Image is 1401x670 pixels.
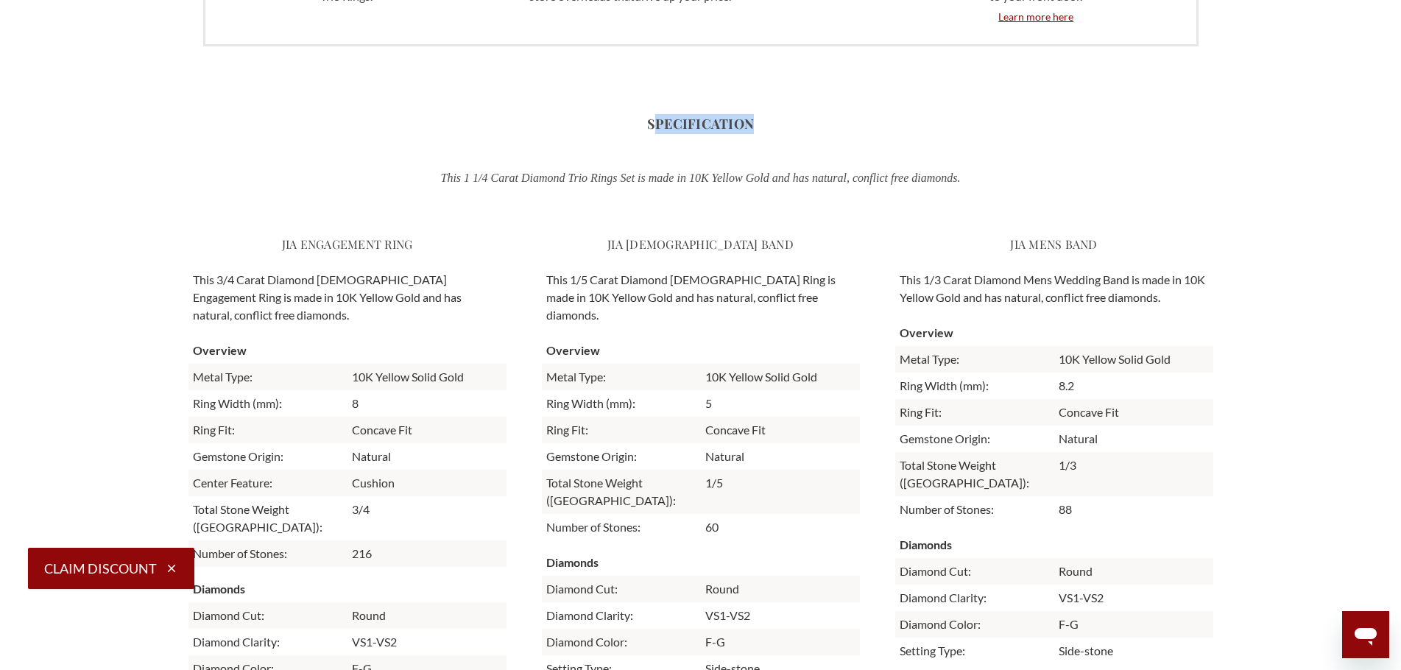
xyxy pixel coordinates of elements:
td: Gemstone Origin: [542,443,701,470]
td: 10K Yellow Solid Gold [1054,346,1213,373]
h3: Jia Engagement Ring [188,231,507,258]
td: VS1-VS2 [347,629,507,655]
p: This 1/3 Carat Diamond Mens Wedding Band is made in 10K Yellow Gold and has natural, conflict fre... [895,267,1213,311]
td: Total Stone Weight ([GEOGRAPHIC_DATA]): [188,496,347,540]
th: Overview [895,320,1213,346]
td: F-G [1054,611,1213,638]
td: Diamond Cut: [895,558,1054,585]
td: Natural [1054,426,1213,452]
td: 8 [347,390,507,417]
p: This 1 1/4 Carat Diamond Trio Rings Set is made in 10K Yellow Gold and has natural, conflict free... [317,169,1085,187]
td: Total Stone Weight ([GEOGRAPHIC_DATA]): [895,452,1054,496]
td: Concave Fit [347,417,507,443]
td: Metal Type: [542,364,701,390]
td: 60 [701,514,860,540]
td: Concave Fit [701,417,860,443]
p: This 1/5 Carat Diamond [DEMOGRAPHIC_DATA] Ring is made in 10K Yellow Gold and has natural, confli... [542,267,860,328]
td: VS1-VS2 [1054,585,1213,611]
td: 1/5 [701,470,860,514]
td: 10K Yellow Solid Gold [701,364,860,390]
td: Number of Stones: [542,514,701,540]
h3: Specification [188,114,1213,134]
td: Diamond Color: [542,629,701,655]
td: Diamond Clarity: [542,602,701,629]
td: Gemstone Origin: [895,426,1054,452]
td: Round [701,576,860,602]
td: Round [347,602,507,629]
td: VS1-VS2 [701,602,860,629]
td: Cushion [347,470,507,496]
span: Learn more here [998,9,1073,24]
td: F-G [701,629,860,655]
th: Overview [542,337,860,364]
td: Metal Type: [188,364,347,390]
th: Overview [188,337,507,364]
td: Diamond Clarity: [895,585,1054,611]
button: Claim Discount [28,548,194,589]
td: Ring Fit: [188,417,347,443]
th: Diamonds [188,576,507,602]
td: Ring Width (mm): [895,373,1054,399]
td: Gemstone Origin: [188,443,347,470]
td: 8.2 [1054,373,1213,399]
td: Number of Stones: [895,496,1054,523]
td: Ring Width (mm): [542,390,701,417]
td: 88 [1054,496,1213,523]
td: Diamond Color: [895,611,1054,638]
td: Concave Fit [1054,399,1213,426]
td: Diamond Clarity: [188,629,347,655]
td: Setting Type: [895,638,1054,664]
td: Natural [347,443,507,470]
td: 1/3 [1054,452,1213,496]
iframe: Button to launch messaging window [1342,611,1389,658]
td: Diamond Cut: [542,576,701,602]
h3: Jia [DEMOGRAPHIC_DATA] Band [542,231,860,258]
td: Metal Type: [895,346,1054,373]
td: Ring Width (mm): [188,390,347,417]
td: 10K Yellow Solid Gold [347,364,507,390]
th: Diamonds [542,549,860,576]
td: Number of Stones: [188,540,347,567]
td: Diamond Cut: [188,602,347,629]
th: Diamonds [895,532,1213,558]
td: Natural [701,443,860,470]
td: 5 [701,390,860,417]
td: Side-stone [1054,638,1213,664]
td: 216 [347,540,507,567]
td: 3/4 [347,496,507,540]
td: Total Stone Weight ([GEOGRAPHIC_DATA]): [542,470,701,514]
h3: Jia Mens Band [895,231,1213,258]
td: Ring Fit: [895,399,1054,426]
td: Round [1054,558,1213,585]
p: This 3/4 Carat Diamond [DEMOGRAPHIC_DATA] Engagement Ring is made in 10K Yellow Gold and has natu... [188,267,507,328]
td: Center Feature: [188,470,347,496]
td: Ring Fit: [542,417,701,443]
